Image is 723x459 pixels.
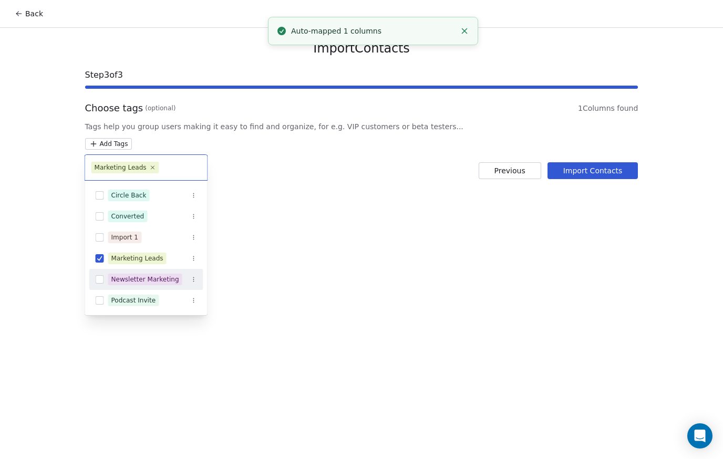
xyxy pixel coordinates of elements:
[458,24,471,38] button: Close toast
[111,296,156,305] div: Podcast Invite
[111,254,163,263] div: Marketing Leads
[291,26,456,37] div: Auto-mapped 1 columns
[111,212,144,221] div: Converted
[111,275,179,284] div: Newsletter Marketing
[111,191,147,200] div: Circle Back
[111,233,139,242] div: Import 1
[89,185,203,311] div: Suggestions
[95,163,147,172] div: Marketing Leads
